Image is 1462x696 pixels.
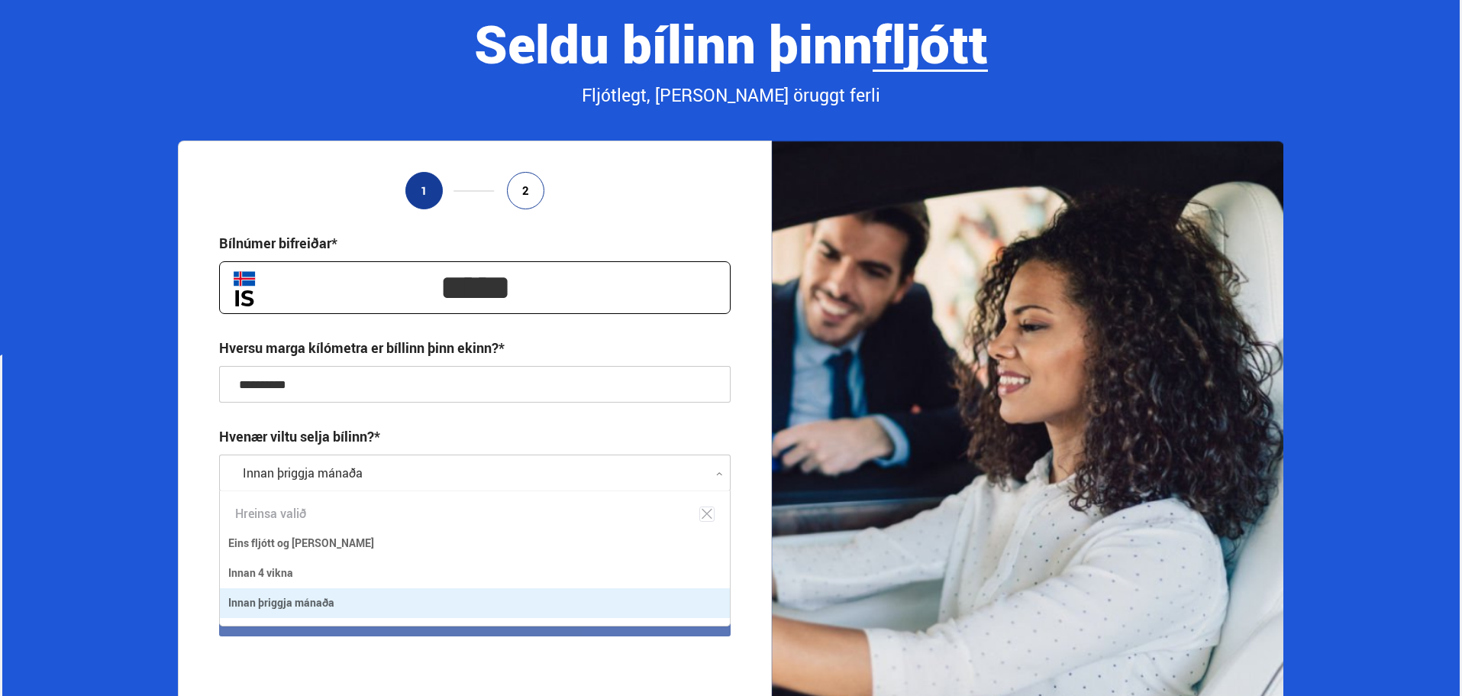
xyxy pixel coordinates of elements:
[873,8,988,79] b: fljótt
[178,83,1283,108] div: Fljótlegt, [PERSON_NAME] öruggt ferli
[522,184,529,197] span: 2
[12,6,58,52] button: Opna LiveChat spjallviðmót
[228,533,374,555] span: Eins fljótt og [PERSON_NAME]
[228,562,293,584] span: Innan 4 vikna
[219,234,337,252] div: Bílnúmer bifreiðar*
[421,184,428,197] span: 1
[220,499,730,529] div: Hreinsa valið
[219,338,505,357] div: Hversu marga kílómetra er bíllinn þinn ekinn?*
[178,15,1283,72] div: Seldu bílinn þinn
[219,427,380,445] label: Hvenær viltu selja bílinn?*
[228,592,334,614] span: Innan þriggja mánaða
